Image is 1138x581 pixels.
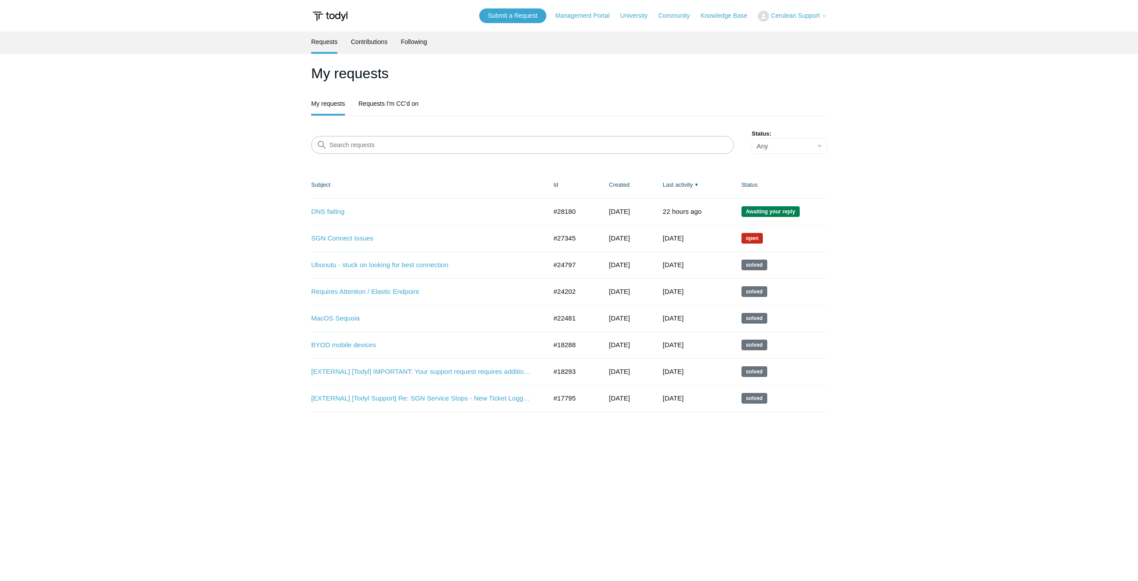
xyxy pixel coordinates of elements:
a: Submit a Request [479,8,546,23]
a: DNS failing [311,207,533,217]
a: University [620,11,656,20]
time: 06/11/2024, 14:48 [609,368,630,375]
a: Contributions [351,32,388,52]
button: Cerulean Support [758,11,827,22]
time: 08/20/2025, 13:55 [663,234,684,242]
th: Status [733,172,827,198]
a: My requests [311,93,345,114]
time: 05/20/2024, 14:35 [609,394,630,402]
time: 06/08/2025, 17:01 [663,261,684,268]
time: 08/12/2025, 17:07 [609,234,630,242]
a: Created [609,181,629,188]
a: Requires Attention / Elastic Endpoint [311,287,533,297]
time: 09/17/2025, 12:56 [609,208,630,215]
td: #27345 [545,225,600,252]
time: 07/08/2024, 16:03 [663,341,684,349]
label: Status: [752,129,827,138]
span: We are waiting for you to respond [741,206,800,217]
a: [EXTERNAL] [Todyl] IMPORTANT: Your support request requires additional information - New Ticket L... [311,367,533,377]
span: This request has been solved [741,260,767,270]
time: 05/09/2025, 11:27 [609,261,630,268]
th: Subject [311,172,545,198]
span: This request has been solved [741,340,767,350]
span: ▼ [694,181,699,188]
span: This request has been solved [741,286,767,297]
td: #22481 [545,305,600,332]
td: #24202 [545,278,600,305]
time: 01/20/2025, 14:47 [609,314,630,322]
td: #24797 [545,252,600,278]
td: #28180 [545,198,600,225]
span: Cerulean Support [771,12,820,19]
a: Requests [311,32,337,52]
time: 06/11/2024, 14:26 [609,341,630,349]
time: 06/16/2024, 17:02 [663,394,684,402]
a: Ubunutu - stuck on looking for best connection [311,260,533,270]
h1: My requests [311,63,827,84]
td: #18288 [545,332,600,358]
a: Community [658,11,699,20]
a: Requests I'm CC'd on [358,93,418,114]
time: 05/12/2025, 21:02 [663,288,684,295]
a: MacOS Sequoia [311,313,533,324]
input: Search requests [311,136,734,154]
span: This request has been solved [741,313,767,324]
span: This request has been solved [741,366,767,377]
time: 07/03/2024, 10:01 [663,368,684,375]
th: Id [545,172,600,198]
a: BYOD mobile devices [311,340,533,350]
time: 04/11/2025, 16:30 [609,288,630,295]
a: Last activity▼ [663,181,693,188]
a: SGN Connect Issues [311,233,533,244]
a: Following [401,32,427,52]
a: Management Portal [555,11,618,20]
a: Knowledge Base [701,11,756,20]
span: This request has been solved [741,393,767,404]
a: [EXTERNAL] [Todyl Support] Re: SGN Service Stops - New Ticket Logged [ID:0032315] [311,393,533,404]
img: Todyl Support Center Help Center home page [311,8,349,24]
span: We are working on a response for you [741,233,763,244]
td: #17795 [545,385,600,412]
td: #18293 [545,358,600,385]
time: 09/29/2025, 13:23 [663,208,702,215]
time: 02/19/2025, 22:02 [663,314,684,322]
